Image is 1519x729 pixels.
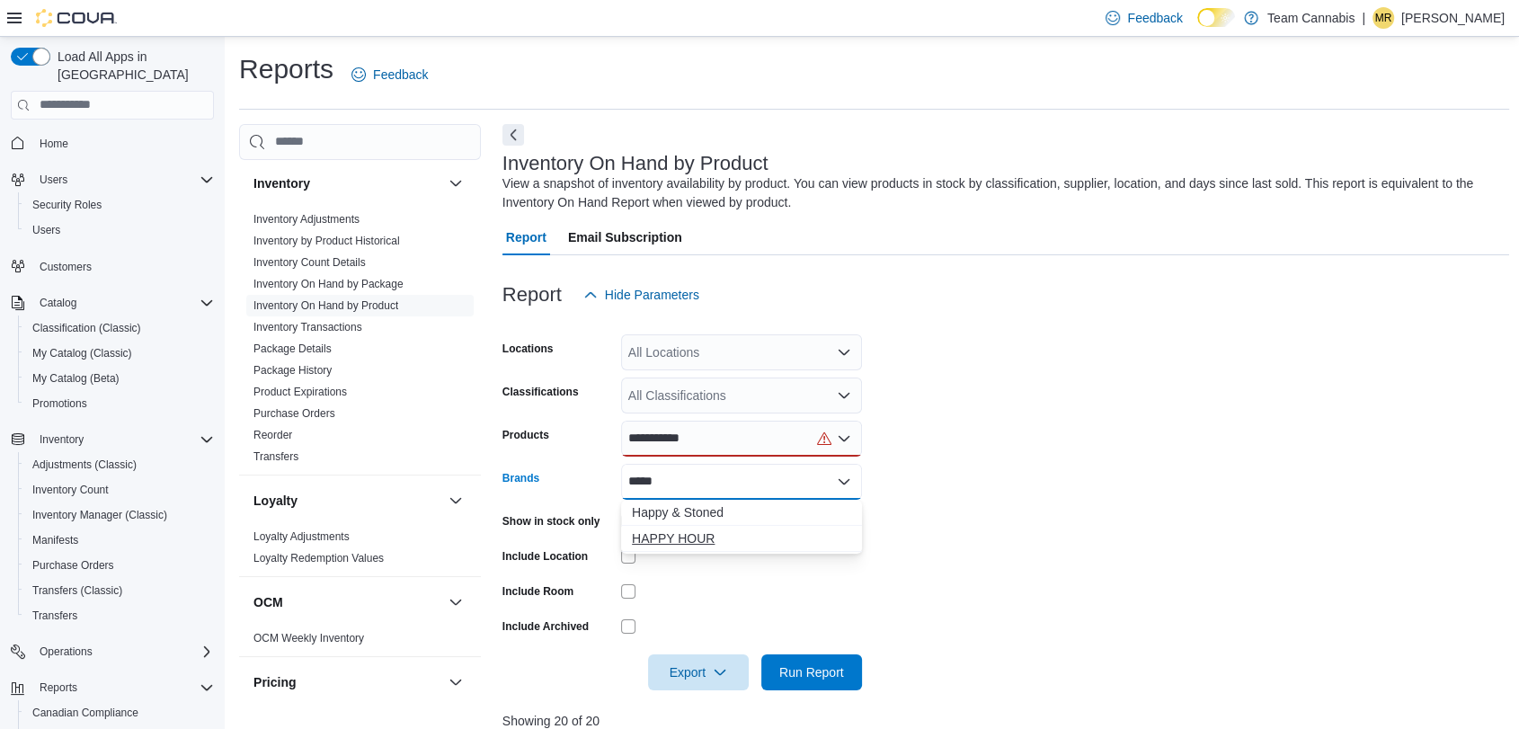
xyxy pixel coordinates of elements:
[253,174,310,192] h3: Inventory
[253,673,296,691] h3: Pricing
[568,219,682,255] span: Email Subscription
[253,450,298,463] a: Transfers
[32,609,77,623] span: Transfers
[253,342,332,356] span: Package Details
[1127,9,1182,27] span: Feedback
[32,132,214,155] span: Home
[32,677,84,698] button: Reports
[32,641,100,662] button: Operations
[239,526,481,576] div: Loyalty
[18,477,221,502] button: Inventory Count
[253,321,362,333] a: Inventory Transactions
[32,223,60,237] span: Users
[25,580,214,601] span: Transfers (Classic)
[18,192,221,218] button: Security Roles
[837,431,851,446] button: Open list of options
[40,645,93,659] span: Operations
[502,124,524,146] button: Next
[32,292,214,314] span: Catalog
[648,654,749,690] button: Export
[253,529,350,544] span: Loyalty Adjustments
[621,500,862,552] div: Choose from the following options
[253,386,347,398] a: Product Expirations
[32,583,122,598] span: Transfers (Classic)
[25,317,148,339] a: Classification (Classic)
[18,553,221,578] button: Purchase Orders
[253,593,283,611] h3: OCM
[1197,8,1235,27] input: Dark Mode
[18,218,221,243] button: Users
[253,632,364,645] a: OCM Weekly Inventory
[32,429,214,450] span: Inventory
[32,508,167,522] span: Inventory Manager (Classic)
[25,342,139,364] a: My Catalog (Classic)
[445,671,466,693] button: Pricing
[253,363,332,378] span: Package History
[25,605,214,627] span: Transfers
[18,603,221,628] button: Transfers
[32,458,137,472] span: Adjustments (Classic)
[253,212,360,227] span: Inventory Adjustments
[32,706,138,720] span: Canadian Compliance
[253,530,350,543] a: Loyalty Adjustments
[4,130,221,156] button: Home
[502,471,539,485] label: Brands
[253,213,360,226] a: Inventory Adjustments
[50,48,214,84] span: Load All Apps in [GEOGRAPHIC_DATA]
[25,702,214,724] span: Canadian Compliance
[445,591,466,613] button: OCM
[445,173,466,194] button: Inventory
[1372,7,1394,29] div: Michelle Rochon
[502,514,600,529] label: Show in stock only
[25,504,214,526] span: Inventory Manager (Classic)
[502,284,562,306] h3: Report
[253,385,347,399] span: Product Expirations
[253,429,292,441] a: Reorder
[837,388,851,403] button: Open list of options
[576,277,706,313] button: Hide Parameters
[253,255,366,270] span: Inventory Count Details
[25,580,129,601] a: Transfers (Classic)
[25,529,214,551] span: Manifests
[32,533,78,547] span: Manifests
[253,234,400,248] span: Inventory by Product Historical
[253,235,400,247] a: Inventory by Product Historical
[18,366,221,391] button: My Catalog (Beta)
[253,342,332,355] a: Package Details
[837,475,851,489] button: Close list of options
[605,286,699,304] span: Hide Parameters
[4,290,221,316] button: Catalog
[32,133,76,155] a: Home
[1362,7,1365,29] p: |
[253,593,441,611] button: OCM
[253,449,298,464] span: Transfers
[40,296,76,310] span: Catalog
[621,500,862,526] button: Happy & Stoned
[25,454,144,476] a: Adjustments (Classic)
[32,483,109,497] span: Inventory Count
[253,492,298,510] h3: Loyalty
[253,278,404,290] a: Inventory On Hand by Package
[253,551,384,565] span: Loyalty Redemption Values
[253,299,398,312] a: Inventory On Hand by Product
[253,320,362,334] span: Inventory Transactions
[25,368,214,389] span: My Catalog (Beta)
[32,255,214,278] span: Customers
[253,298,398,313] span: Inventory On Hand by Product
[445,490,466,511] button: Loyalty
[239,209,481,475] div: Inventory
[25,454,214,476] span: Adjustments (Classic)
[18,528,221,553] button: Manifests
[506,219,546,255] span: Report
[4,675,221,700] button: Reports
[632,529,851,547] span: HAPPY HOUR
[253,256,366,269] a: Inventory Count Details
[253,492,441,510] button: Loyalty
[32,429,91,450] button: Inventory
[344,57,435,93] a: Feedback
[25,342,214,364] span: My Catalog (Classic)
[32,198,102,212] span: Security Roles
[253,673,441,691] button: Pricing
[40,432,84,447] span: Inventory
[253,552,384,565] a: Loyalty Redemption Values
